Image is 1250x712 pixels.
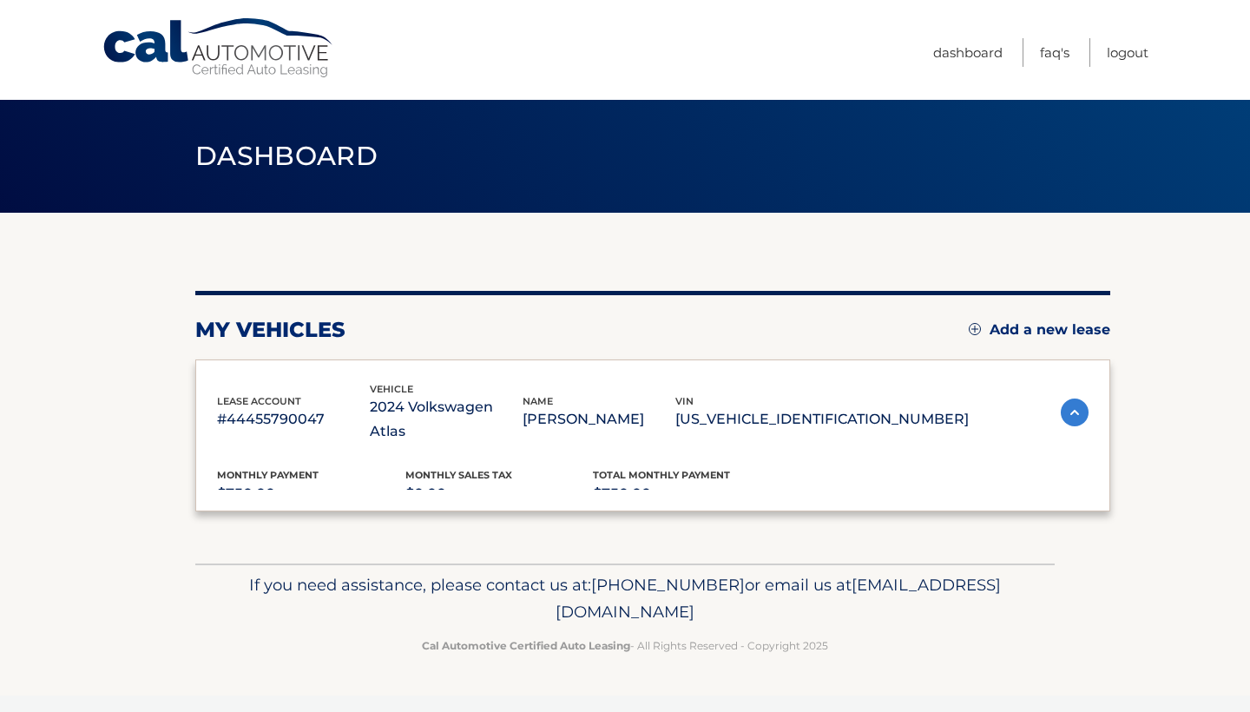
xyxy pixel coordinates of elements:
span: vehicle [370,383,413,395]
img: accordion-active.svg [1061,399,1089,426]
p: [US_VEHICLE_IDENTIFICATION_NUMBER] [675,407,969,432]
a: FAQ's [1040,38,1069,67]
span: lease account [217,395,301,407]
span: Dashboard [195,140,378,172]
span: Total Monthly Payment [593,469,730,481]
p: $750.00 [593,482,781,506]
a: Cal Automotive [102,17,336,79]
p: If you need assistance, please contact us at: or email us at [207,571,1043,627]
p: 2024 Volkswagen Atlas [370,395,523,444]
p: $750.00 [217,482,405,506]
p: [PERSON_NAME] [523,407,675,432]
a: Dashboard [933,38,1003,67]
h2: my vehicles [195,317,345,343]
span: vin [675,395,694,407]
span: Monthly sales Tax [405,469,512,481]
a: Add a new lease [969,321,1110,339]
p: - All Rights Reserved - Copyright 2025 [207,636,1043,655]
img: add.svg [969,323,981,335]
p: #44455790047 [217,407,370,432]
strong: Cal Automotive Certified Auto Leasing [422,639,630,652]
span: name [523,395,553,407]
a: Logout [1107,38,1148,67]
p: $0.00 [405,482,594,506]
span: [PHONE_NUMBER] [591,575,745,595]
span: Monthly Payment [217,469,319,481]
